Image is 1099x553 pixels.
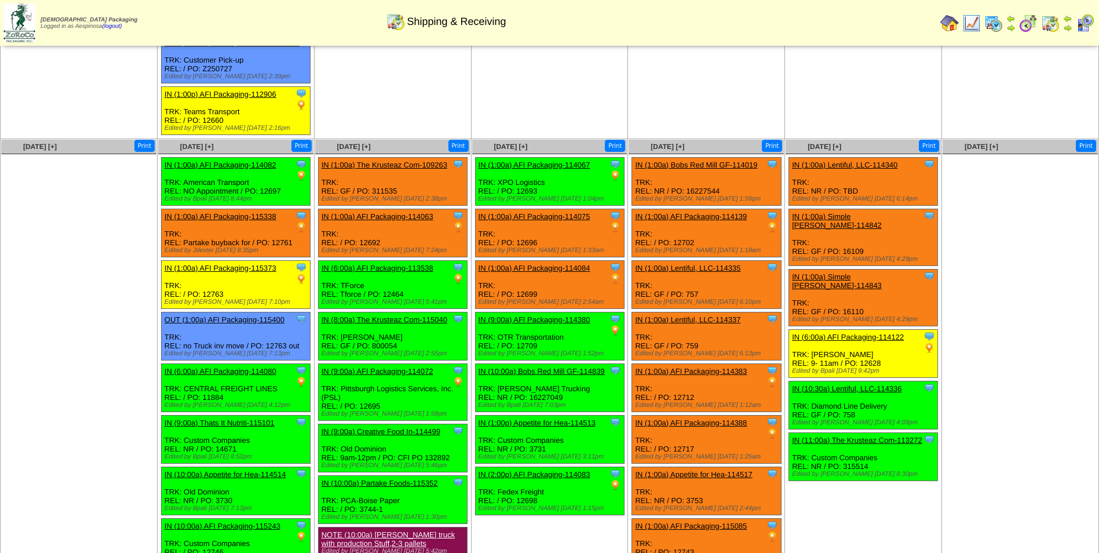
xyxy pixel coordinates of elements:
[322,410,467,417] div: Edited by [PERSON_NAME] [DATE] 1:58pm
[452,158,464,170] img: Tooltip
[635,402,780,409] div: Edited by [PERSON_NAME] [DATE] 1:12am
[41,17,137,23] span: [DEMOGRAPHIC_DATA] Packaging
[475,363,624,412] div: TRK: [PERSON_NAME] Trucking REL: NR / PO: 16227049
[789,209,938,265] div: TRK: REL: GF / PO: 16109
[322,427,440,436] a: IN (9:00a) Creative Food In-114499
[609,170,621,181] img: PO
[322,264,433,272] a: IN (6:00a) AFI Packaging-113538
[635,505,780,512] div: Edited by [PERSON_NAME] [DATE] 2:44pm
[322,479,438,487] a: IN (10:00a) Partake Foods-115352
[165,247,310,254] div: Edited by Jdexter [DATE] 8:35pm
[452,221,464,233] img: PO
[792,212,882,230] a: IN (1:00a) Simple [PERSON_NAME]-114842
[165,299,310,305] div: Edited by [PERSON_NAME] [DATE] 7:10pm
[651,143,684,151] a: [DATE] [+]
[762,140,782,152] button: Print
[134,140,155,152] button: Print
[318,312,467,360] div: TRK: [PERSON_NAME] REL: GF / PO: 800054
[635,264,740,272] a: IN (1:00a) Lentiful, LLC-114335
[792,256,937,263] div: Edited by [PERSON_NAME] [DATE] 4:29pm
[766,210,778,221] img: Tooltip
[1076,140,1096,152] button: Print
[295,99,307,111] img: PO
[635,453,780,460] div: Edited by [PERSON_NAME] [DATE] 1:25am
[318,260,467,308] div: TRK: TForce REL: Tforce / PO: 12464
[766,261,778,273] img: Tooltip
[407,16,506,28] span: Shipping & Receiving
[766,365,778,376] img: Tooltip
[632,209,781,257] div: TRK: REL: / PO: 12702
[635,212,747,221] a: IN (1:00a) AFI Packaging-114139
[161,260,310,308] div: TRK: REL: / PO: 12763
[23,143,57,151] a: [DATE] [+]
[165,264,276,272] a: IN (1:00a) AFI Packaging-115373
[1006,23,1016,32] img: arrowright.gif
[609,158,621,170] img: Tooltip
[923,330,935,342] img: Tooltip
[632,415,781,463] div: TRK: REL: / PO: 12717
[635,195,780,202] div: Edited by [PERSON_NAME] [DATE] 1:59pm
[792,333,904,341] a: IN (6:00a) AFI Packaging-114122
[161,467,310,515] div: TRK: Old Dominion REL: NR / PO: 3730
[295,273,307,285] img: PO
[766,221,778,233] img: PO
[452,273,464,285] img: PO
[165,315,284,324] a: OUT (1:00a) AFI Packaging-115400
[102,23,122,30] a: (logout)
[792,368,937,374] div: Edited by Bpali [DATE] 9:42pm
[322,161,447,169] a: IN (1:00a) The Krusteaz Com-109263
[635,367,747,376] a: IN (1:00a) AFI Packaging-114383
[479,453,624,460] div: Edited by [PERSON_NAME] [DATE] 3:11pm
[789,269,938,326] div: TRK: REL: GF / PO: 16110
[792,419,937,426] div: Edited by [PERSON_NAME] [DATE] 4:09pm
[1019,14,1038,32] img: calendarblend.gif
[322,530,455,548] a: NOTE (10:00a) [PERSON_NAME] truck with production Stuff,2-3 pallets
[609,210,621,221] img: Tooltip
[180,143,214,151] a: [DATE] [+]
[322,350,467,357] div: Edited by [PERSON_NAME] [DATE] 2:55pm
[635,315,740,324] a: IN (1:00a) Lentiful, LLC-114337
[295,365,307,376] img: Tooltip
[635,419,747,427] a: IN (1:00a) AFI Packaging-114388
[609,273,621,285] img: PO
[452,313,464,325] img: Tooltip
[609,325,621,336] img: PO
[609,479,621,491] img: PO
[165,419,275,427] a: IN (9:00a) Thats It Nutriti-115101
[632,260,781,308] div: TRK: REL: GF / PO: 757
[479,195,624,202] div: Edited by [PERSON_NAME] [DATE] 1:04pm
[635,350,780,357] div: Edited by [PERSON_NAME] [DATE] 6:13pm
[295,210,307,221] img: Tooltip
[475,312,624,360] div: TRK: OTR Transportation REL: / PO: 12709
[789,329,938,377] div: TRK: [PERSON_NAME] REL: 9- 11am / PO: 12628
[792,272,882,290] a: IN (1:00a) Simple [PERSON_NAME]-114843
[1063,14,1072,23] img: arrowleft.gif
[318,157,467,205] div: TRK: REL: GF / PO: 311535
[919,140,939,152] button: Print
[635,247,780,254] div: Edited by [PERSON_NAME] [DATE] 1:18am
[165,125,310,132] div: Edited by [PERSON_NAME] [DATE] 2:16pm
[337,143,371,151] a: [DATE] [+]
[165,402,310,409] div: Edited by [PERSON_NAME] [DATE] 4:12pm
[452,210,464,221] img: Tooltip
[165,470,286,479] a: IN (10:00a) Appetite for Hea-114514
[479,470,590,479] a: IN (2:00p) AFI Packaging-114083
[635,299,780,305] div: Edited by [PERSON_NAME] [DATE] 6:10pm
[609,261,621,273] img: Tooltip
[3,3,35,42] img: zoroco-logo-small.webp
[632,467,781,515] div: TRK: REL: NR / PO: 3753
[766,531,778,543] img: PO
[792,195,937,202] div: Edited by [PERSON_NAME] [DATE] 6:14pm
[165,522,280,530] a: IN (10:00a) AFI Packaging-115243
[318,475,467,523] div: TRK: PCA-Boise Paper REL: / PO: 3744-1
[766,428,778,439] img: PO
[295,261,307,273] img: Tooltip
[808,143,841,151] a: [DATE] [+]
[479,350,624,357] div: Edited by [PERSON_NAME] [DATE] 1:52pm
[41,17,137,30] span: Logged in as Aespinosa
[479,264,590,272] a: IN (1:00a) AFI Packaging-114084
[475,467,624,515] div: TRK: Fedex Freight REL: / PO: 12698
[923,270,935,282] img: Tooltip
